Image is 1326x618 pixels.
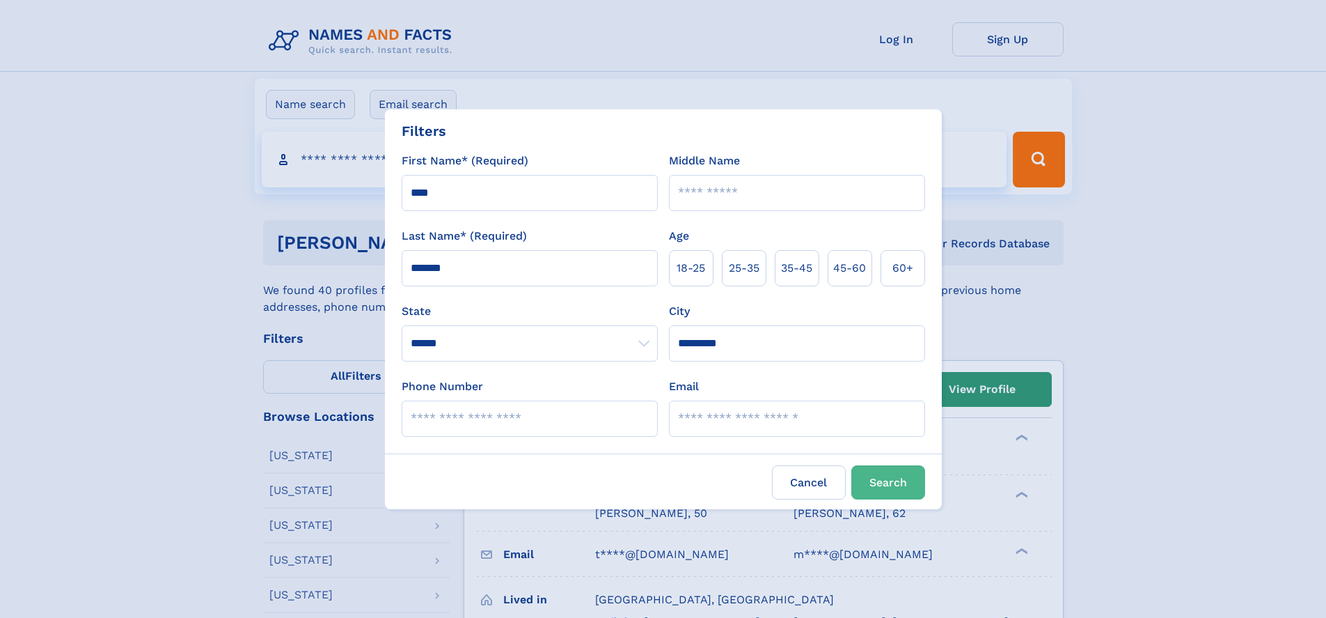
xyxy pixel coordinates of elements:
[772,465,846,500] label: Cancel
[402,228,527,245] label: Last Name* (Required)
[851,465,925,500] button: Search
[669,228,689,245] label: Age
[402,153,528,169] label: First Name* (Required)
[833,260,866,277] span: 45‑60
[402,303,658,320] label: State
[781,260,812,277] span: 35‑45
[892,260,913,277] span: 60+
[669,153,740,169] label: Middle Name
[729,260,759,277] span: 25‑35
[677,260,705,277] span: 18‑25
[402,378,483,395] label: Phone Number
[669,378,699,395] label: Email
[669,303,690,320] label: City
[402,121,446,141] div: Filters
